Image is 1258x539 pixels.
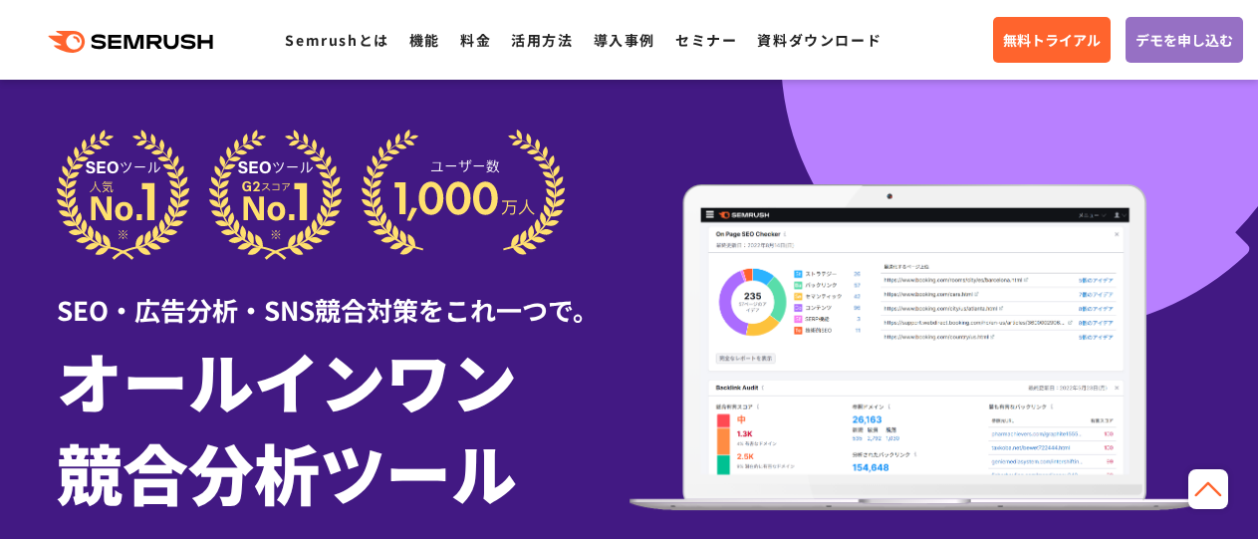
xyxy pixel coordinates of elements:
[1126,17,1243,63] a: デモを申し込む
[460,30,491,50] a: 料金
[409,30,440,50] a: 機能
[993,17,1111,63] a: 無料トライアル
[57,334,629,517] h1: オールインワン 競合分析ツール
[285,30,388,50] a: Semrushとは
[511,30,573,50] a: 活用方法
[594,30,655,50] a: 導入事例
[757,30,881,50] a: 資料ダウンロード
[57,260,629,329] div: SEO・広告分析・SNS競合対策をこれ一つで。
[1135,29,1233,51] span: デモを申し込む
[1003,29,1101,51] span: 無料トライアル
[675,30,737,50] a: セミナー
